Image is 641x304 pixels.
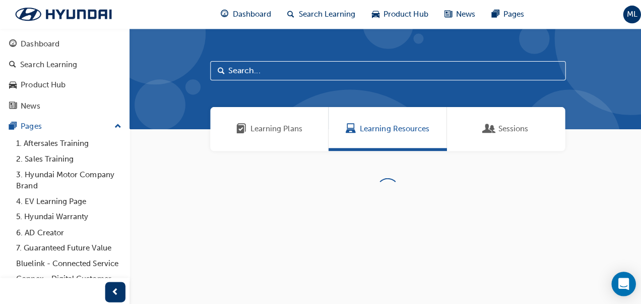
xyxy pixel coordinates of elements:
[4,34,124,53] a: Dashboard
[248,122,300,134] span: Learning Plans
[219,8,227,21] span: guage-icon
[211,4,277,25] a: guage-iconDashboard
[4,116,124,135] button: Pages
[21,99,40,111] div: News
[5,4,121,25] img: Trak
[21,120,41,131] div: Pages
[234,122,244,134] span: Learning Plans
[4,75,124,94] a: Product Hub
[20,59,77,70] div: Search Learning
[480,4,528,25] a: pages-iconPages
[12,223,124,239] a: 6. AD Creator
[369,8,376,21] span: car-icon
[488,8,495,21] span: pages-icon
[209,106,326,150] a: Learning PlansLearning Plans
[4,96,124,115] a: News
[433,4,480,25] a: news-iconNews
[326,106,443,150] a: Learning ResourcesLearning Resources
[380,9,425,20] span: Product Hub
[9,80,17,89] span: car-icon
[9,39,17,48] span: guage-icon
[4,32,124,116] button: DashboardSearch LearningProduct HubNews
[12,192,124,208] a: 4. EV Learning Page
[441,8,448,21] span: news-icon
[443,106,561,150] a: SessionsSessions
[622,9,632,20] span: ML
[494,122,524,134] span: Sessions
[285,8,292,21] span: search-icon
[4,55,124,74] a: Search Learning
[111,284,118,296] span: prev-icon
[618,6,636,23] button: ML
[480,122,490,134] span: Sessions
[12,208,124,223] a: 5. Hyundai Warranty
[216,65,223,76] span: Search
[357,122,426,134] span: Learning Resources
[21,79,65,90] div: Product Hub
[9,121,17,130] span: pages-icon
[296,9,353,20] span: Search Learning
[12,254,124,270] a: Bluelink - Connected Service
[21,38,59,49] div: Dashboard
[231,9,269,20] span: Dashboard
[209,61,561,80] input: Search...
[361,4,433,25] a: car-iconProduct Hub
[607,270,631,294] div: Open Intercom Messenger
[9,101,17,110] span: news-icon
[113,119,120,132] span: up-icon
[9,60,16,69] span: search-icon
[12,269,124,296] a: Connex - Digital Customer Experience Management
[12,238,124,254] a: 7. Guaranteed Future Value
[453,9,472,20] span: News
[12,135,124,150] a: 1. Aftersales Training
[12,166,124,192] a: 3. Hyundai Motor Company Brand
[12,150,124,166] a: 2. Sales Training
[499,9,520,20] span: Pages
[343,122,353,134] span: Learning Resources
[277,4,361,25] a: search-iconSearch Learning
